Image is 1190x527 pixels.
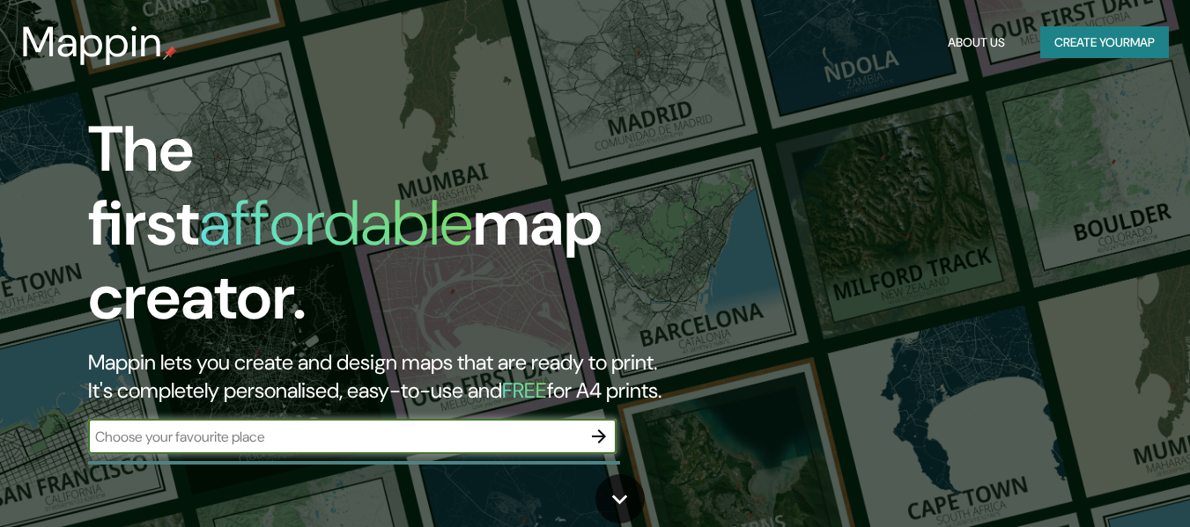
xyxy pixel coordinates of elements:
h2: Mappin lets you create and design maps that are ready to print. It's completely personalised, eas... [88,348,684,405]
button: About Us [941,26,1012,59]
h5: FREE [502,377,547,404]
h1: The first map creator. [88,113,684,348]
img: mappin-pin [163,46,177,60]
button: Create yourmap [1040,26,1169,59]
h1: affordable [199,182,473,264]
input: Choose your favourite place [88,427,581,447]
h3: Mappin [21,18,163,67]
